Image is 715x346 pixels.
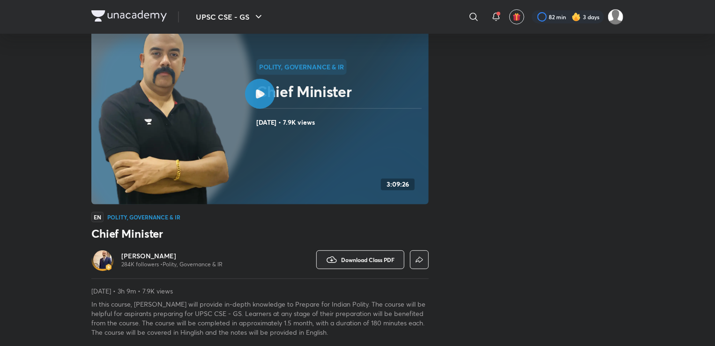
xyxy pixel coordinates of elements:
span: EN [91,212,104,222]
a: Company Logo [91,10,167,24]
button: Download Class PDF [316,250,404,269]
p: [DATE] • 3h 9m • 7.9K views [91,286,429,296]
img: badge [105,264,112,271]
img: Avatar [93,250,112,269]
button: avatar [509,9,524,24]
img: avatar [513,13,521,21]
p: 284K followers • Polity, Governance & IR [121,261,223,268]
h2: Chief Minister [256,82,425,101]
button: UPSC CSE - GS [190,8,270,26]
h4: 3:09:26 [387,181,409,188]
img: Amrendra sharma [608,9,624,25]
a: [PERSON_NAME] [121,251,223,261]
span: Download Class PDF [341,256,395,263]
h4: Polity, Governance & IR [107,214,180,220]
h4: [DATE] • 7.9K views [256,116,425,128]
img: streak [572,12,581,22]
img: Company Logo [91,10,167,22]
a: Avatarbadge [91,248,114,271]
p: In this course, [PERSON_NAME] will provide in-depth knowledge to Prepare for Indian Polity. The c... [91,300,429,337]
h3: Chief Minister [91,226,429,241]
